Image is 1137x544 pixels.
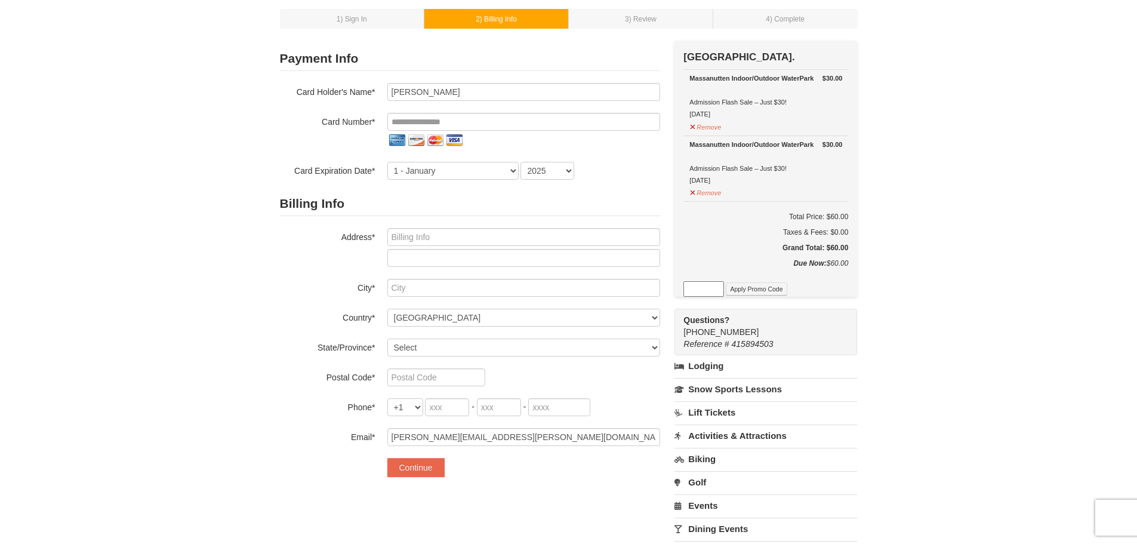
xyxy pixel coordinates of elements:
[280,428,375,443] label: Email*
[683,211,848,223] h6: Total Price: $60.00
[683,257,848,281] div: $60.00
[689,139,842,186] div: Admission Flash Sale – Just $30! [DATE]
[445,131,464,150] img: visa.png
[674,401,857,423] a: Lift Tickets
[683,315,729,325] strong: Questions?
[280,368,375,383] label: Postal Code*
[683,226,848,238] div: Taxes & Fees: $0.00
[770,15,805,23] span: ) Complete
[689,139,842,150] div: Massanutten Indoor/Outdoor WaterPark
[387,131,406,150] img: amex.png
[406,131,426,150] img: discover.png
[387,228,660,246] input: Billing Info
[674,518,857,540] a: Dining Events
[280,113,375,128] label: Card Number*
[674,355,857,377] a: Lodging
[689,184,722,199] button: Remove
[280,309,375,324] label: Country*
[340,15,366,23] span: ) Sign In
[280,47,660,71] h2: Payment Info
[674,448,857,470] a: Biking
[425,398,469,416] input: xxx
[683,51,794,63] strong: [GEOGRAPHIC_DATA].
[822,72,843,84] strong: $30.00
[476,15,517,23] small: 2
[426,131,445,150] img: mastercard.png
[625,15,657,23] small: 3
[629,15,657,23] span: ) Review
[280,398,375,413] label: Phone*
[280,162,375,177] label: Card Expiration Date*
[683,242,848,254] h5: Grand Total: $60.00
[523,402,526,411] span: -
[387,279,660,297] input: City
[387,458,445,477] button: Continue
[387,428,660,446] input: Email
[472,402,474,411] span: -
[793,259,826,268] strong: Due Now:
[683,339,729,349] span: Reference #
[280,279,375,294] label: City*
[280,339,375,354] label: State/Province*
[337,15,367,23] small: 1
[674,378,857,400] a: Snow Sports Lessons
[477,398,521,416] input: xxx
[766,15,805,23] small: 4
[480,15,517,23] span: ) Billing Info
[280,83,375,98] label: Card Holder's Name*
[528,398,590,416] input: xxxx
[387,83,660,101] input: Card Holder Name
[689,72,842,84] div: Massanutten Indoor/Outdoor WaterPark
[280,228,375,243] label: Address*
[674,425,857,447] a: Activities & Attractions
[689,118,722,133] button: Remove
[280,192,660,216] h2: Billing Info
[822,139,843,150] strong: $30.00
[732,339,774,349] span: 415894503
[387,368,485,386] input: Postal Code
[726,282,787,296] button: Apply Promo Code
[683,314,836,337] span: [PHONE_NUMBER]
[674,471,857,493] a: Golf
[689,72,842,120] div: Admission Flash Sale – Just $30! [DATE]
[674,494,857,517] a: Events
